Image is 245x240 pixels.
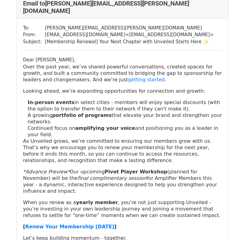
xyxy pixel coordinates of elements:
strong: In-person events [28,99,74,105]
p: in select cities - members will enjoy special discounts (with the option to transfer them to thei... [28,99,222,112]
strong: [ ] [23,224,116,230]
td: Subject: [23,38,45,45]
iframe: Chat Widget [214,211,245,240]
p: Looking ahead, we’re expanding opportunities for connection and growth: [23,88,222,94]
a: getting started [128,77,165,83]
p: Continued focus on and positioning you as a leader in your field. [28,125,222,138]
div: Dear [PERSON_NAME], [23,56,222,64]
p: When you renew as a , you’re not just supporting Unveiled - you’re investing in your own leadersh... [23,199,222,219]
p: Over the past year, we’ve shared powerful conversations, created spaces for growth, and built a c... [23,64,222,83]
a: Renew Your Membership [DATE] [25,224,114,230]
td: From: [23,31,45,38]
strong: yearly member [76,199,118,205]
strong: Pivot Player Workshop [105,169,167,175]
td: [PERSON_NAME][EMAIL_ADDRESS][PERSON_NAME][DOMAIN_NAME] [45,25,214,32]
p: Our upcoming (planned for November) will be the for Amplifier Members this year - a dynamic, inte... [23,168,222,194]
td: To: [23,25,45,32]
i: *Advance Preview* [23,169,70,175]
td: [EMAIL_ADDRESS][DOMAIN_NAME] < [EMAIL_ADDRESS][DOMAIN_NAME] > [45,31,214,38]
td: [Membership Renewal] Your Next Chapter with Unveiled Starts Here ✨ [45,38,214,45]
p: As Unveiled grows, we’re committed to ensuring our members grow with us. That’s why we encourage ... [23,138,222,164]
strong: portfolio of programs [52,112,112,118]
p: A growing that elevate your brand and strengthen your networks. [28,112,222,125]
em: final complimentary session [77,175,146,181]
strong: amplifying your voice [75,125,135,131]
